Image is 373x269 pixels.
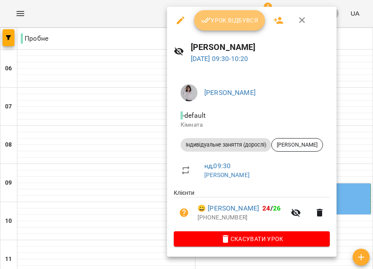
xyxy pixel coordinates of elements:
[191,55,248,63] a: [DATE] 09:30-10:20
[204,89,256,97] a: [PERSON_NAME]
[273,204,281,212] span: 26
[181,111,207,119] span: - default
[201,15,259,25] span: Урок відбувся
[174,202,194,223] button: Візит ще не сплачено. Додати оплату?
[204,162,231,170] a: нд , 09:30
[198,203,259,214] a: 😀 [PERSON_NAME]
[181,234,323,244] span: Скасувати Урок
[262,204,270,212] span: 24
[181,141,271,149] span: Індивідуальне заняття (дорослі)
[174,231,330,247] button: Скасувати Урок
[198,214,286,222] p: [PHONE_NUMBER]
[272,141,323,149] span: [PERSON_NAME]
[181,84,198,101] img: eb511dc608e6a1c9fb3cdc180bce22c8.jpg
[181,121,323,129] p: Кімната
[191,41,330,54] h6: [PERSON_NAME]
[194,10,265,31] button: Урок відбувся
[271,138,323,152] div: [PERSON_NAME]
[174,189,330,231] ul: Клієнти
[262,204,281,212] b: /
[204,172,250,178] a: [PERSON_NAME]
